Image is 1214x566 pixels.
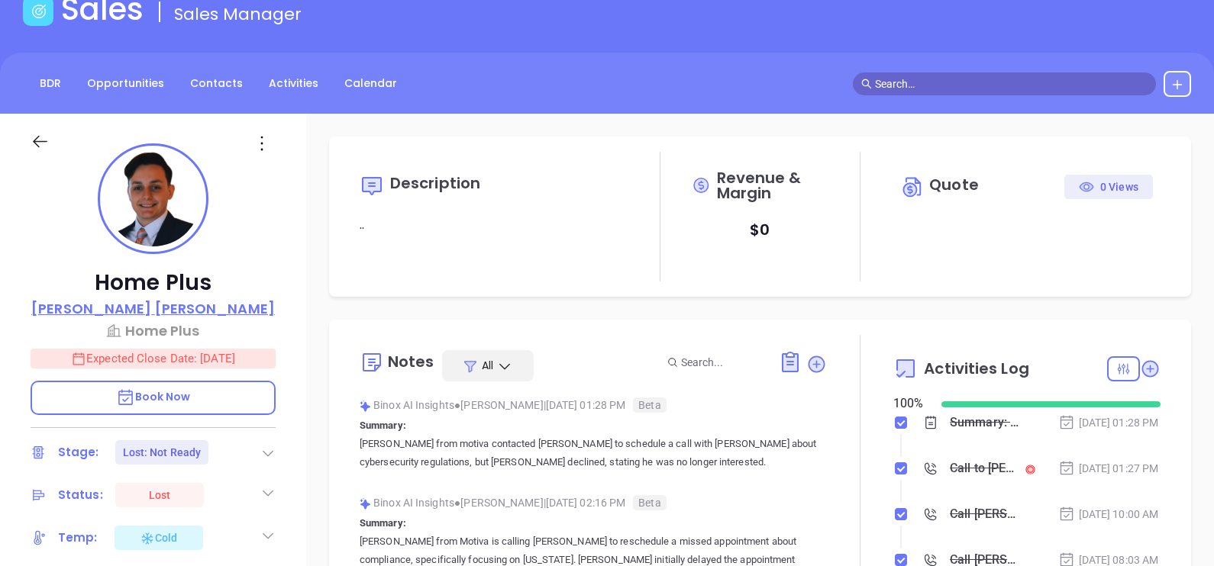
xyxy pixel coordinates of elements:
div: Lost [149,483,170,507]
b: Summary: [360,517,406,529]
a: BDR [31,71,70,96]
div: Call to [PERSON_NAME] [950,457,1019,480]
img: profile-user [105,151,201,246]
p: [PERSON_NAME] [PERSON_NAME] [31,298,275,319]
div: Lost: Not Ready [123,440,202,465]
div: 100 % [893,394,922,413]
span: Description [390,172,480,194]
div: Cold [140,529,177,547]
b: Summary: [360,420,406,431]
span: Beta [633,495,666,510]
a: Activities [260,71,328,96]
a: Contacts [181,71,252,96]
span: Quote [929,174,979,195]
div: [DATE] 01:28 PM [1058,414,1159,431]
div: 0 Views [1079,175,1138,199]
img: Circle dollar [901,175,925,199]
div: Temp: [58,526,98,549]
img: svg%3e [360,400,371,412]
a: Home Plus [31,320,276,341]
div: Stage: [58,441,99,464]
span: All [482,358,493,373]
a: Calendar [335,71,406,96]
p: .. [360,216,627,234]
input: Search… [875,76,1148,92]
div: Notes [388,354,434,369]
span: search [861,79,872,89]
div: Binox AI Insights [PERSON_NAME] | [DATE] 01:28 PM [360,394,827,416]
div: Status: [58,484,103,507]
div: [DATE] 01:27 PM [1058,460,1159,477]
div: Binox AI Insights [PERSON_NAME] | [DATE] 02:16 PM [360,491,827,514]
span: ● [454,399,461,411]
span: Activities Log [924,361,1028,376]
input: Search... [681,354,762,371]
p: $ 0 [750,216,770,243]
div: Call [PERSON_NAME] to follow up [950,503,1019,526]
span: Sales Manager [174,2,302,26]
span: Revenue & Margin [717,170,827,201]
p: [PERSON_NAME] from motiva contacted [PERSON_NAME] to schedule a call with [PERSON_NAME] about cyb... [360,435,827,471]
a: Opportunities [78,71,173,96]
span: Book Now [116,389,191,404]
img: svg%3e [360,498,371,510]
div: [DATE] 10:00 AM [1058,506,1159,523]
p: Home Plus [31,269,276,297]
div: Summary: [PERSON_NAME] from motiva contacted [PERSON_NAME] to schedule a call with [PERSON_NAME] ... [950,411,1019,434]
span: ● [454,497,461,509]
p: Expected Close Date: [DATE] [31,349,276,368]
a: [PERSON_NAME] [PERSON_NAME] [31,298,275,320]
span: Beta [633,397,666,413]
